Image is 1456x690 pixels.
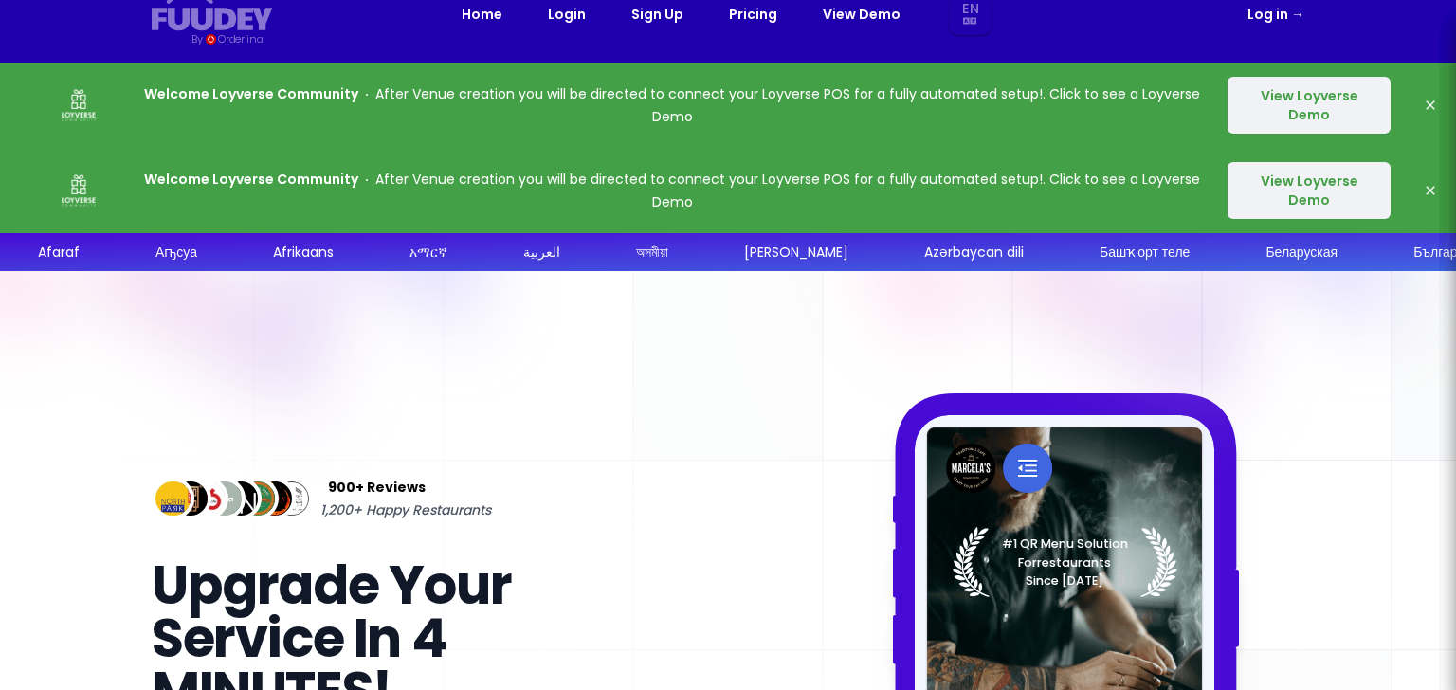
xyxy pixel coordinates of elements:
a: Home [462,3,502,26]
div: Аҧсуа [155,243,197,263]
img: Review Img [237,478,280,520]
img: Laurel [953,527,1177,597]
div: By [191,31,202,47]
img: Review Img [270,478,313,520]
img: Review Img [220,478,263,520]
span: 900+ Reviews [328,476,426,499]
strong: Welcome Loyverse Community [144,84,358,103]
div: Azərbaycan dili [924,243,1024,263]
div: অসমীয়া [636,243,668,263]
strong: Welcome Loyverse Community [144,170,358,189]
img: Review Img [254,478,297,520]
button: View Loyverse Demo [1228,77,1391,134]
span: → [1291,5,1304,24]
div: العربية [523,243,560,263]
a: Pricing [729,3,777,26]
button: View Loyverse Demo [1228,162,1391,219]
img: Review Img [169,478,211,520]
div: Башҡорт теле [1100,243,1190,263]
p: After Venue creation you will be directed to connect your Loyverse POS for a fully automated setu... [144,82,1200,128]
img: Review Img [203,478,246,520]
img: Review Img [152,478,194,520]
div: [PERSON_NAME] [744,243,848,263]
p: After Venue creation you will be directed to connect your Loyverse POS for a fully automated setu... [144,168,1200,213]
div: Afrikaans [273,243,334,263]
a: Login [548,3,586,26]
span: 1,200+ Happy Restaurants [320,499,491,521]
div: አማርኛ [409,243,447,263]
div: Orderlina [218,31,263,47]
img: Review Img [186,478,228,520]
a: Sign Up [631,3,683,26]
a: View Demo [823,3,901,26]
div: Беларуская [1265,243,1338,263]
div: Afaraf [38,243,80,263]
a: Log in [1247,3,1304,26]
